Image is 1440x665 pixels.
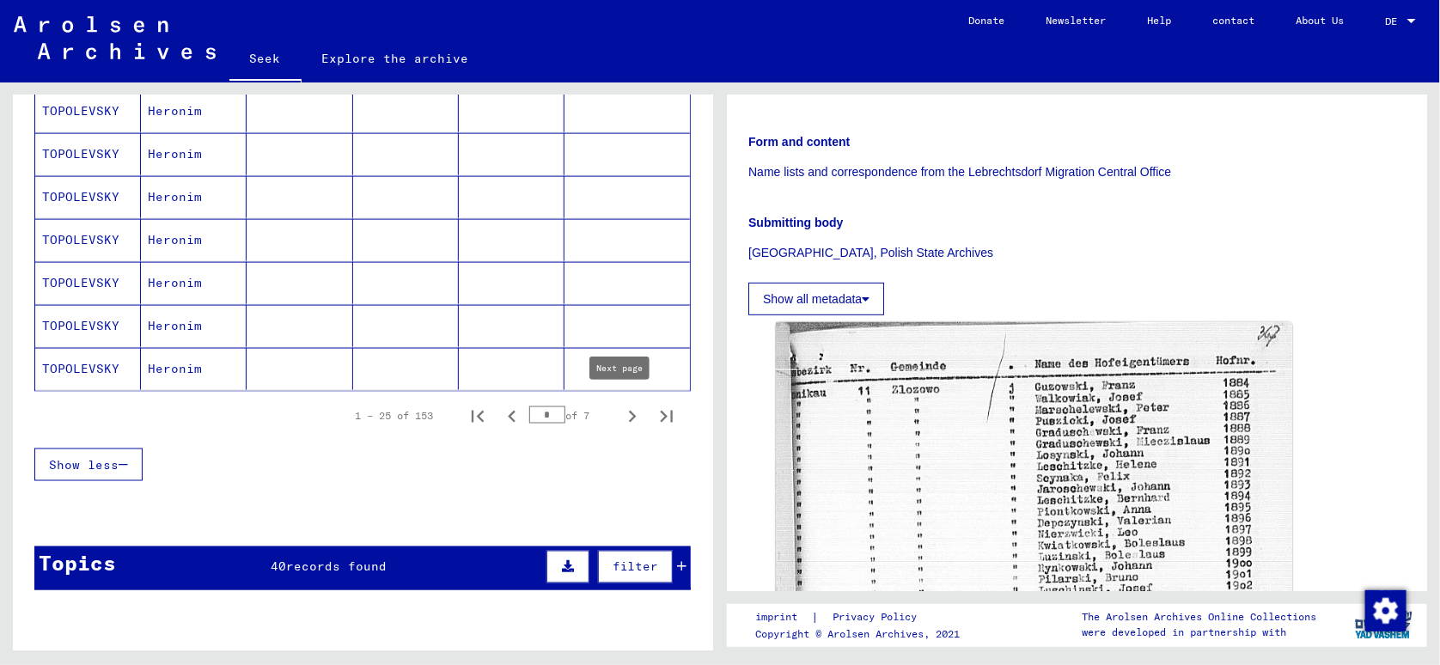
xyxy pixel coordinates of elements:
button: Show less [34,448,143,481]
img: Change consent [1365,590,1406,631]
font: TOPOLEVSKY [42,232,119,247]
button: First page [461,399,495,433]
font: imprint [756,610,798,623]
font: Heronim [148,189,202,204]
font: Heronim [148,232,202,247]
font: were developed in partnership with [1082,625,1286,638]
a: Explore the archive [302,38,490,79]
font: About Us [1296,14,1344,27]
font: Name lists and correspondence from the Lebrechtsdorf Migration Central Office [748,165,1171,179]
font: TOPOLEVSKY [42,146,119,162]
font: TOPOLEVSKY [42,318,119,333]
img: yv_logo.png [1352,603,1416,646]
img: Arolsen_neg.svg [14,16,216,59]
button: Show all metadata [748,283,884,315]
font: The Arolsen Archives Online Collections [1082,610,1316,623]
a: Seek [229,38,302,82]
font: records found [287,559,387,575]
font: filter [613,559,658,575]
font: Heronim [148,103,202,119]
font: Donate [968,14,1004,27]
font: Explore the archive [322,51,469,66]
font: | [812,609,820,625]
font: TOPOLEVSKY [42,103,119,119]
font: contact [1212,14,1254,27]
font: of 7 [565,409,589,422]
font: Newsletter [1046,14,1106,27]
font: Heronim [148,275,202,290]
font: Topics [39,551,116,577]
font: TOPOLEVSKY [42,361,119,376]
button: Next page [615,399,650,433]
font: Show less [49,457,119,473]
button: Last page [650,399,684,433]
font: DE [1385,15,1397,27]
font: TOPOLEVSKY [42,189,119,204]
font: Privacy Policy [833,610,918,623]
font: Help [1147,14,1171,27]
font: Heronim [148,361,202,376]
font: Heronim [148,146,202,162]
button: Previous page [495,399,529,433]
font: Form and content [748,135,850,149]
a: Privacy Policy [820,608,938,626]
font: Seek [250,51,281,66]
font: Submitting body [748,216,843,229]
font: Show all metadata [763,292,862,306]
font: [GEOGRAPHIC_DATA], Polish State Archives [748,246,993,259]
button: filter [598,551,673,583]
a: imprint [756,608,812,626]
font: Heronim [148,318,202,333]
font: 1 – 25 of 153 [355,409,433,422]
font: TOPOLEVSKY [42,275,119,290]
font: 40 [272,559,287,575]
div: Change consent [1364,589,1406,631]
font: Copyright © Arolsen Archives, 2021 [756,627,961,640]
